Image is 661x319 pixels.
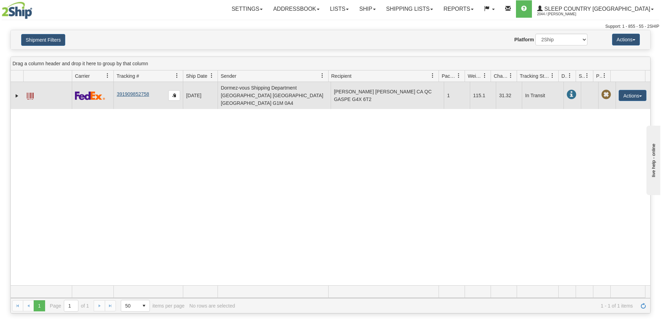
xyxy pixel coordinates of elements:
input: Page 1 [64,300,78,311]
label: Platform [514,36,534,43]
img: 2 - FedEx Express® [75,91,105,100]
td: [DATE] [183,82,218,109]
span: Sleep Country [GEOGRAPHIC_DATA] [543,6,650,12]
a: Label [27,90,34,101]
span: Weight [468,73,482,79]
span: Sender [221,73,236,79]
a: Weight filter column settings [479,70,491,82]
span: Packages [442,73,456,79]
td: 1 [444,82,470,109]
a: Sender filter column settings [316,70,328,82]
a: Ship [354,0,381,18]
span: select [138,300,150,311]
span: 2044 / [PERSON_NAME] [537,11,589,18]
a: Lists [325,0,354,18]
a: Settings [226,0,268,18]
div: live help - online [5,6,64,11]
span: Page of 1 [50,300,89,312]
button: Actions [619,90,646,101]
div: Support: 1 - 855 - 55 - 2SHIP [2,24,659,30]
a: Packages filter column settings [453,70,465,82]
span: Delivery Status [561,73,567,79]
a: Addressbook [268,0,325,18]
span: Charge [494,73,508,79]
a: 391909852758 [117,91,149,97]
img: logo2044.jpg [2,2,32,19]
a: Pickup Status filter column settings [599,70,610,82]
span: Recipient [331,73,351,79]
td: In Transit [522,82,563,109]
a: Delivery Status filter column settings [564,70,576,82]
td: 115.1 [470,82,496,109]
span: Carrier [75,73,90,79]
div: grid grouping header [11,57,650,70]
td: 31.32 [496,82,522,109]
span: Tracking # [117,73,139,79]
iframe: chat widget [645,124,660,195]
a: Reports [438,0,479,18]
a: Refresh [638,300,649,311]
button: Copy to clipboard [168,90,180,101]
span: Shipment Issues [579,73,585,79]
span: items per page [121,300,185,312]
a: Ship Date filter column settings [206,70,218,82]
span: Ship Date [186,73,207,79]
a: Carrier filter column settings [102,70,113,82]
span: Pickup Status [596,73,602,79]
a: Tracking Status filter column settings [546,70,558,82]
span: 50 [125,302,134,309]
span: Tracking Status [520,73,550,79]
a: Charge filter column settings [505,70,517,82]
td: [PERSON_NAME] [PERSON_NAME] CA QC GASPE G4X 6T2 [331,82,444,109]
span: Page 1 [34,300,45,311]
button: Shipment Filters [21,34,65,46]
a: Tracking # filter column settings [171,70,183,82]
a: Sleep Country [GEOGRAPHIC_DATA] 2044 / [PERSON_NAME] [532,0,659,18]
span: 1 - 1 of 1 items [240,303,633,309]
span: Pickup Not Assigned [601,90,611,100]
a: Recipient filter column settings [427,70,439,82]
span: In Transit [567,90,576,100]
td: Dormez-vous Shipping Department [GEOGRAPHIC_DATA] [GEOGRAPHIC_DATA] [GEOGRAPHIC_DATA] G1M 0A4 [218,82,331,109]
a: Expand [14,92,20,99]
a: Shipment Issues filter column settings [581,70,593,82]
div: No rows are selected [189,303,235,309]
button: Actions [612,34,640,45]
span: Page sizes drop down [121,300,150,312]
a: Shipping lists [381,0,438,18]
